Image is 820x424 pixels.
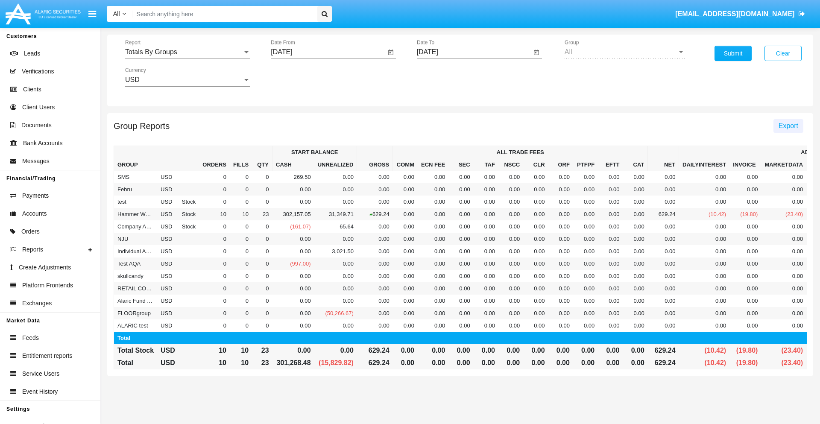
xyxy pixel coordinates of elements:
[474,270,498,282] td: 0.00
[252,245,272,257] td: 0
[393,220,418,233] td: 0.00
[22,191,49,200] span: Payments
[498,196,523,208] td: 0.00
[761,282,806,295] td: 0.00
[21,227,40,236] span: Orders
[386,47,396,58] button: Open calendar
[418,158,448,171] th: Ecn Fee
[357,146,393,171] th: Gross
[474,196,498,208] td: 0.00
[523,183,548,196] td: 0.00
[252,183,272,196] td: 0
[498,220,523,233] td: 0.00
[548,183,573,196] td: 0.00
[531,47,542,58] button: Open calendar
[157,270,179,282] td: USD
[418,295,448,307] td: 0.00
[114,146,158,171] th: Group
[523,270,548,282] td: 0.00
[157,171,179,183] td: USD
[393,208,418,220] td: 0.00
[157,183,179,196] td: USD
[23,139,63,148] span: Bank Accounts
[573,171,598,183] td: 0.00
[474,220,498,233] td: 0.00
[679,257,730,270] td: 0.00
[22,299,52,308] span: Exchanges
[474,295,498,307] td: 0.00
[648,295,679,307] td: 0.00
[252,171,272,183] td: 0
[623,171,648,183] td: 0.00
[573,196,598,208] td: 0.00
[598,270,623,282] td: 0.00
[679,171,730,183] td: 0.00
[272,208,314,220] td: 302,157.05
[729,282,761,295] td: 0.00
[598,282,623,295] td: 0.00
[598,233,623,245] td: 0.00
[573,158,598,171] th: PTFPF
[679,295,730,307] td: 0.00
[498,171,523,183] td: 0.00
[648,183,679,196] td: 0.00
[199,146,230,171] th: Orders
[598,220,623,233] td: 0.00
[548,158,573,171] th: ORF
[474,208,498,220] td: 0.00
[773,119,803,133] button: Export
[598,196,623,208] td: 0.00
[523,220,548,233] td: 0.00
[22,281,73,290] span: Platform Frontends
[357,257,393,270] td: 0.00
[418,245,448,257] td: 0.00
[623,208,648,220] td: 0.00
[230,295,252,307] td: 0
[230,196,252,208] td: 0
[252,208,272,220] td: 23
[314,295,357,307] td: 0.00
[573,183,598,196] td: 0.00
[548,208,573,220] td: 0.00
[648,146,679,171] th: Net
[199,295,230,307] td: 0
[357,208,393,220] td: 629.24
[157,208,179,220] td: USD
[272,158,314,171] th: Cash
[761,257,806,270] td: 0.00
[598,171,623,183] td: 0.00
[357,196,393,208] td: 0.00
[418,257,448,270] td: 0.00
[418,270,448,282] td: 0.00
[314,282,357,295] td: 0.00
[393,295,418,307] td: 0.00
[272,220,314,233] td: (161.07)
[729,220,761,233] td: 0.00
[393,196,418,208] td: 0.00
[393,183,418,196] td: 0.00
[179,208,199,220] td: Stock
[314,196,357,208] td: 0.00
[679,183,730,196] td: 0.00
[357,233,393,245] td: 0.00
[157,295,179,307] td: USD
[22,245,43,254] span: Reports
[729,183,761,196] td: 0.00
[157,245,179,257] td: USD
[23,85,41,94] span: Clients
[448,233,473,245] td: 0.00
[157,220,179,233] td: USD
[357,270,393,282] td: 0.00
[623,233,648,245] td: 0.00
[230,146,252,171] th: Fills
[393,257,418,270] td: 0.00
[199,183,230,196] td: 0
[474,158,498,171] th: Taf
[679,208,730,220] td: (10.42)
[573,257,598,270] td: 0.00
[448,196,473,208] td: 0.00
[179,220,199,233] td: Stock
[114,270,158,282] td: skullcandy
[623,257,648,270] td: 0.00
[573,208,598,220] td: 0.00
